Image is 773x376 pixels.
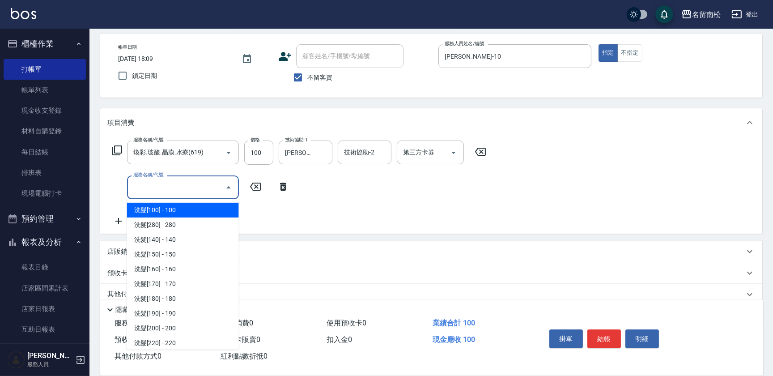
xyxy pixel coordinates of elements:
button: 結帳 [587,329,621,348]
span: 洗髮[140] - 140 [127,232,239,247]
span: 洗髮[280] - 280 [127,218,239,232]
span: 紅利點數折抵 0 [221,352,268,360]
button: 櫃檯作業 [4,32,86,56]
p: 店販銷售 [107,247,134,256]
button: 名留南松 [678,5,724,24]
button: 掛單 [549,329,583,348]
p: 其他付款方式 [107,290,152,299]
span: 會員卡販賣 0 [221,335,260,344]
button: Open [446,145,461,160]
div: 項目消費 [100,108,762,137]
span: 洗髮[100] - 100 [127,203,239,218]
span: 扣入金 0 [327,335,352,344]
label: 服務人員姓名/編號 [445,40,484,47]
a: 現場電腦打卡 [4,183,86,204]
a: 報表目錄 [4,257,86,278]
h5: [PERSON_NAME] [27,351,73,360]
a: 現金收支登錄 [4,100,86,121]
span: 洗髮[190] - 190 [127,306,239,321]
input: YYYY/MM/DD hh:mm [118,51,233,66]
button: save [655,5,673,23]
button: 預約管理 [4,207,86,231]
p: 服務人員 [27,360,73,368]
span: 洗髮[150] - 150 [127,247,239,262]
img: Person [7,351,25,369]
span: 預收卡販賣 0 [115,335,154,344]
div: 店販銷售 [100,241,762,262]
label: 技術協助-1 [285,137,308,143]
label: 價格 [251,137,260,143]
a: 每日結帳 [4,142,86,162]
span: 服務消費 100 [115,319,155,327]
a: 店家區間累計表 [4,278,86,299]
div: 其他付款方式 [100,284,762,305]
button: Open [221,145,236,160]
span: 洗髮[170] - 170 [127,277,239,291]
a: 打帳單 [4,59,86,80]
a: 材料自購登錄 [4,121,86,141]
a: 互助排行榜 [4,340,86,360]
button: 不指定 [617,44,642,62]
p: 項目消費 [107,118,134,128]
button: 指定 [599,44,618,62]
label: 帳單日期 [118,44,137,51]
div: 預收卡販賣 [100,262,762,284]
label: 服務名稱/代號 [133,171,163,178]
span: 業績合計 100 [433,319,475,327]
span: 現金應收 100 [433,335,475,344]
p: 預收卡販賣 [107,269,141,278]
a: 店家日報表 [4,299,86,319]
button: Choose date, selected date is 2025-10-11 [236,48,258,70]
span: 其他付款方式 0 [115,352,161,360]
p: 隱藏業績明細 [115,305,156,315]
span: 洗髮[160] - 160 [127,262,239,277]
button: 報表及分析 [4,231,86,254]
span: 洗髮[200] - 200 [127,321,239,336]
a: 互助日報表 [4,319,86,340]
a: 帳單列表 [4,80,86,100]
span: 不留客資 [307,73,332,82]
button: 明細 [625,329,659,348]
a: 排班表 [4,162,86,183]
span: 洗髮[180] - 180 [127,291,239,306]
div: 名留南松 [692,9,721,20]
span: 洗髮[220] - 220 [127,336,239,350]
button: Close [221,180,236,195]
span: 鎖定日期 [132,71,157,81]
button: 登出 [728,6,762,23]
img: Logo [11,8,36,19]
label: 服務名稱/代號 [133,137,163,143]
span: 使用預收卡 0 [327,319,366,327]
